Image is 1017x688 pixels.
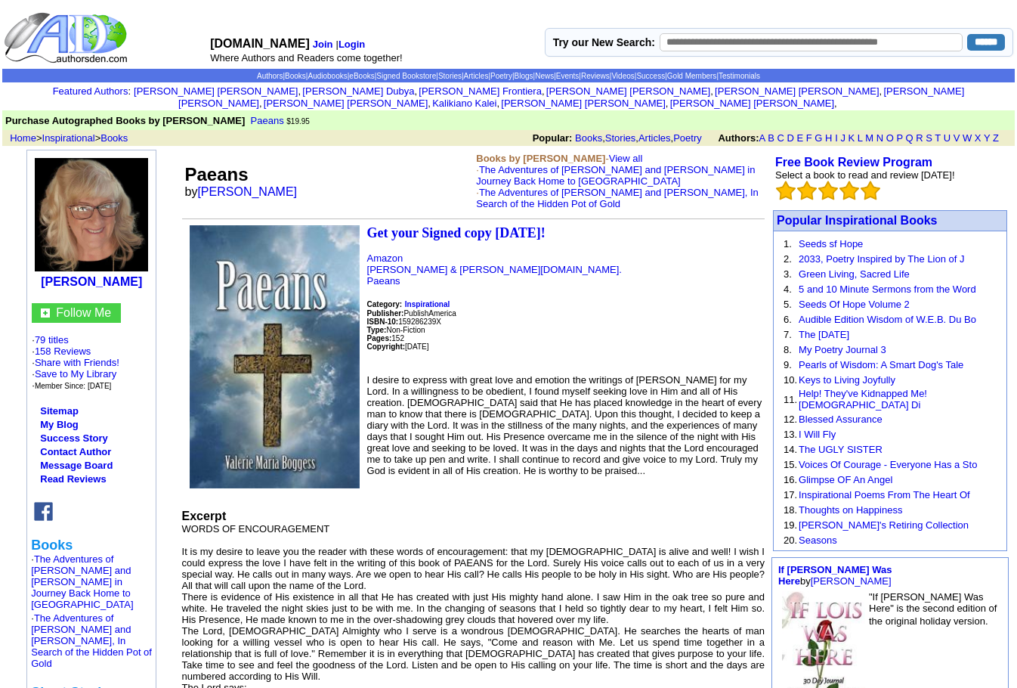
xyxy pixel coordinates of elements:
[182,510,227,522] font: Excerpt
[338,39,365,50] a: Login
[251,115,284,126] font: Paeans
[134,85,298,97] a: [PERSON_NAME] [PERSON_NAME]
[719,72,760,80] a: Testimonials
[673,132,702,144] a: Poetry
[40,405,79,417] a: Sitemap
[778,564,892,587] font: by
[257,72,760,80] span: | | | | | | | | | | | | | | |
[777,214,937,227] font: Popular Inspirational Books
[476,153,605,164] b: Books by [PERSON_NAME]
[713,88,715,96] font: i
[668,100,669,108] font: i
[302,85,414,97] a: [PERSON_NAME] Dubya
[367,318,399,326] b: ISBN-10:
[35,334,69,346] a: 79 titles
[775,169,955,181] font: Select a book to read and review [DATE]!
[301,88,302,96] font: i
[210,52,402,64] font: Where Authors and Readers come together!
[944,132,951,144] a: U
[799,344,886,355] a: My Poetry Journal 3
[367,275,400,287] a: Paeans
[34,502,53,521] img: fb.png
[784,238,792,249] font: 1.
[796,132,803,144] a: E
[975,132,981,144] a: X
[533,132,573,144] b: Popular:
[784,535,797,546] font: 20.
[4,11,131,64] img: logo_ad.gif
[778,564,892,587] a: If [PERSON_NAME] Was Here
[31,612,152,669] font: ·
[264,98,428,109] a: [PERSON_NAME] [PERSON_NAME]
[376,72,436,80] a: Signed Bookstore
[876,132,883,144] a: N
[799,489,970,501] a: Inspirational Poems From The Heart Of
[42,132,95,144] a: Inspirational
[367,334,392,342] b: Pages:
[313,39,333,50] a: Join
[799,474,892,485] a: Glimpse OF An Angel
[882,88,883,96] font: i
[367,326,425,334] font: Non-Fiction
[776,181,796,200] img: bigemptystars.png
[367,318,441,326] font: 159286239X
[670,98,834,109] a: [PERSON_NAME] [PERSON_NAME]
[784,344,792,355] font: 8.
[799,388,927,411] a: Help! They've Kidnapped Me! [DEMOGRAPHIC_DATA] Di
[849,132,855,144] a: K
[349,72,374,80] a: eBooks
[811,575,892,587] a: [PERSON_NAME]
[799,268,910,280] a: Green Living, Sacred Life
[35,346,91,357] a: 158 Reviews
[818,181,838,200] img: bigemptystars.png
[367,326,387,334] b: Type:
[799,374,895,386] a: Keys to Living Joyfully
[32,334,119,391] font: · ·
[476,164,759,209] font: ·
[799,329,849,340] a: The [DATE]
[935,132,941,144] a: T
[419,85,542,97] a: [PERSON_NAME] Frontiera
[858,132,863,144] a: L
[609,153,643,164] a: View all
[825,132,832,144] a: H
[56,306,111,319] a: Follow Me
[799,535,837,546] a: Seasons
[768,132,774,144] a: B
[367,225,546,240] a: Get your Signed copy [DATE]!
[438,72,462,80] a: Stories
[405,300,450,308] b: Inspirational
[840,132,845,144] a: J
[257,72,283,80] a: Authors
[251,113,284,126] a: Paeans
[53,85,128,97] a: Featured Authors
[35,382,112,390] font: Member Since: [DATE]
[367,264,622,275] a: [PERSON_NAME] & [PERSON_NAME][DOMAIN_NAME].
[41,275,142,288] a: [PERSON_NAME]
[40,419,79,430] a: My Blog
[784,394,797,405] font: 11.
[799,444,883,455] a: The UGLY SISTER
[31,538,73,553] b: Books
[715,85,879,97] a: [PERSON_NAME] [PERSON_NAME]
[185,164,249,184] font: Paeans
[40,460,113,471] a: Message Board
[775,156,932,169] b: Free Book Review Program
[210,37,310,50] font: [DOMAIN_NAME]
[178,85,964,109] a: [PERSON_NAME] [PERSON_NAME]
[575,132,602,144] a: Books
[799,238,863,249] a: Seeds sf Hope
[405,298,450,309] a: Inspirational
[464,72,489,80] a: Articles
[40,446,111,457] a: Contact Author
[916,132,923,144] a: R
[367,309,404,318] b: Publisher:
[787,132,793,144] a: D
[784,268,792,280] font: 3.
[197,185,297,198] a: [PERSON_NAME]
[799,314,976,325] a: Audible Edition Wisdom of W.E.B. Du Bo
